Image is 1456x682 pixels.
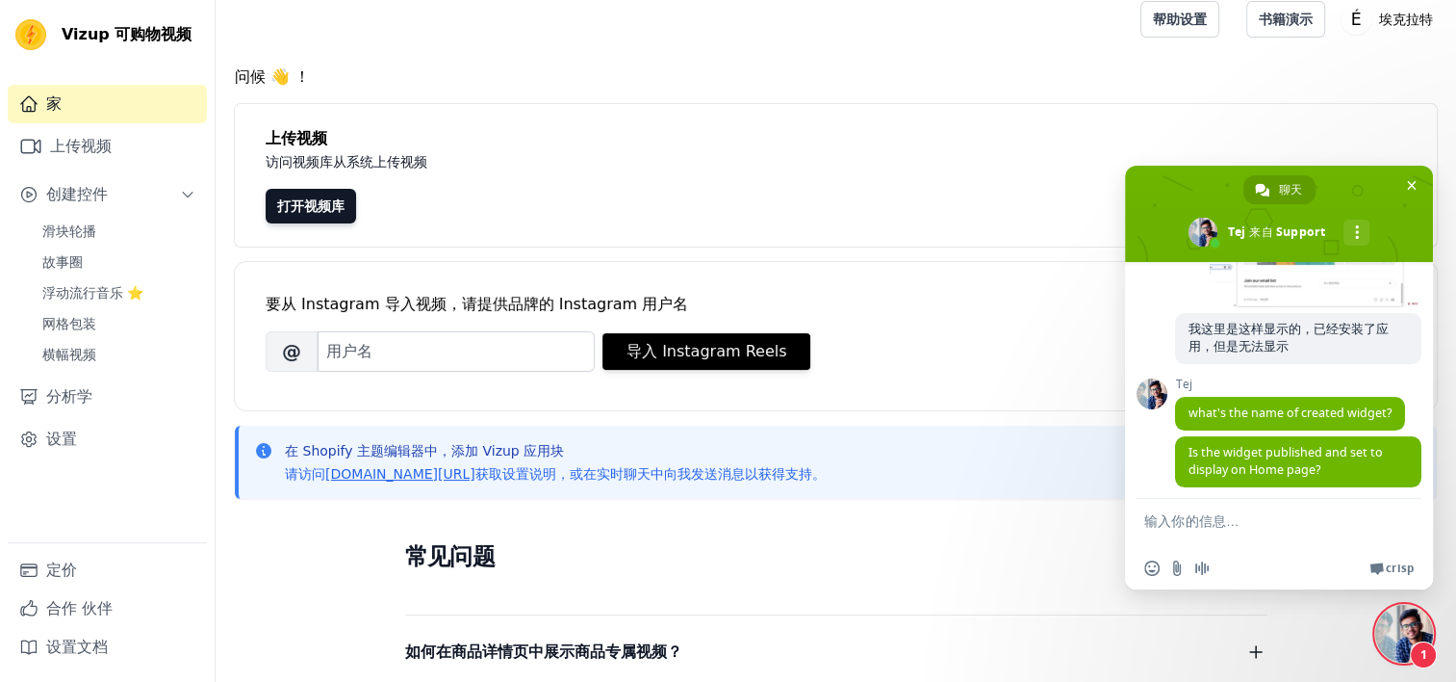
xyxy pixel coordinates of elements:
[31,218,207,245] a: 滑块轮播
[405,538,1267,576] h2: 常见问题
[46,597,113,620] font: 合作 伙伴
[1144,561,1160,576] span: 插入表情符号
[31,341,207,368] a: 横幅视频
[1401,175,1421,196] span: 关闭聊天
[8,127,207,166] a: 上传视频
[42,314,96,333] span: 网格包装
[1369,561,1414,576] a: Crisp
[46,385,92,408] font: 分析学
[46,636,108,659] font: 设置文档
[266,150,1128,173] p: 访问视频库从系统上传视频
[42,283,143,302] span: 浮动流行音乐 ⭐
[318,331,595,372] input: 用户名
[285,441,826,460] p: 在 Shopify 主题编辑器中，添加 Vizup 应用块
[405,639,1267,666] button: 如何在商品详情页中展示商品专属视频？
[42,345,96,364] span: 横幅视频
[1169,561,1185,576] span: 发送文件
[46,559,77,582] font: 定价
[1140,1,1219,38] a: 帮助设置
[266,127,1406,150] h4: 上传视频
[266,293,1406,316] div: 要从 Instagram 导入视频，请提供品牌的 Instagram 用户名
[8,420,207,459] a: 设置
[42,252,83,272] span: 故事圈
[1144,499,1375,547] textarea: 输入你的信息…
[31,310,207,337] a: 网格包装
[1279,175,1302,204] span: 聊天
[8,175,207,214] button: 创建控件
[50,135,112,158] font: 上传视频
[235,66,1437,89] h4: 问候 👋 ！
[8,378,207,416] a: 分析学
[8,85,207,123] a: 家
[1194,561,1210,576] span: 录制音频信息
[42,222,96,241] span: 滑块轮播
[1175,378,1405,391] span: Tej
[1188,321,1389,354] span: 我这里是这样显示的，已经安装了应用，但是无法显示
[1243,175,1316,204] a: 聊天
[62,23,192,46] span: Vizup 可购物视频
[285,464,826,484] p: 请访问 获取设置说明，或在实时聊天中向我发送消息以获得支持。
[1386,561,1414,576] span: Crisp
[1351,9,1362,29] text: É
[1410,642,1437,669] span: 1
[31,249,207,275] a: 故事圈
[405,639,682,666] span: 如何在商品详情页中展示商品专属视频？
[266,331,318,372] span: @
[8,590,207,628] a: 合作 伙伴
[602,333,810,370] button: 导入 Instagram Reels
[31,279,207,306] a: 浮动流行音乐 ⭐
[8,551,207,590] a: 定价
[1341,2,1441,37] button: É 埃克拉特
[46,92,62,116] font: 家
[8,628,207,667] a: 设置文档
[626,340,786,363] font: 导入 Instagram Reels
[46,428,77,451] font: 设置
[1188,444,1383,478] span: Is the widget published and set to display on Home page?
[1371,2,1441,37] p: 埃克拉特
[46,183,108,206] span: 创建控件
[1246,1,1325,38] a: 书籍演示
[325,466,475,482] a: [DOMAIN_NAME][URL]
[1375,605,1433,663] a: 关闭聊天
[15,19,46,50] img: 可视化
[1188,405,1392,421] span: what's the name of created widget?
[266,189,356,223] a: 打开视频库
